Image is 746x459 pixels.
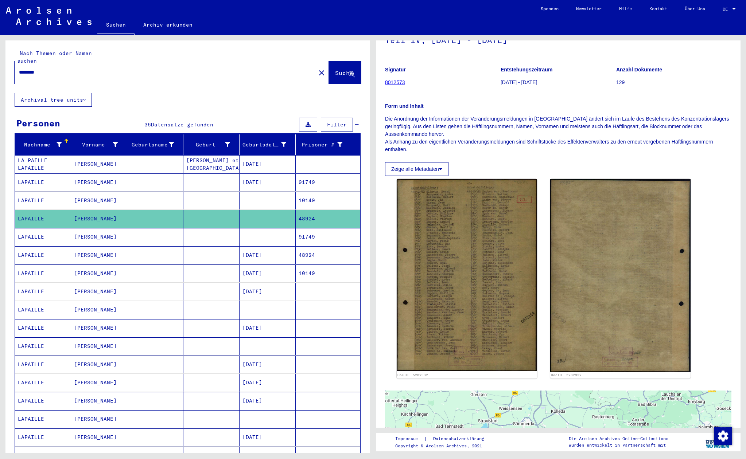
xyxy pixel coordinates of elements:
[397,179,537,371] img: 001.jpg
[551,373,582,377] a: DocID: 5282932
[427,435,493,443] a: Datenschutzerklärung
[15,134,71,155] mat-header-cell: Nachname
[569,442,668,448] p: wurden entwickelt in Partnerschaft mit
[144,121,151,128] span: 36
[71,228,127,246] mat-cell: [PERSON_NAME]
[240,319,296,337] mat-cell: [DATE]
[395,435,493,443] div: |
[71,392,127,410] mat-cell: [PERSON_NAME]
[71,283,127,301] mat-cell: [PERSON_NAME]
[15,319,71,337] mat-cell: LAPAILLE
[240,246,296,264] mat-cell: [DATE]
[397,373,428,377] a: DocID: 5282932
[501,79,616,86] p: [DATE] - [DATE]
[321,118,353,132] button: Filter
[335,69,353,76] span: Suche
[240,428,296,446] mat-cell: [DATE]
[385,162,448,176] button: Zeige alle Metadaten
[130,139,183,150] div: Geburtsname
[395,443,493,449] p: Copyright © Arolsen Archives, 2021
[240,173,296,191] mat-cell: [DATE]
[186,141,230,149] div: Geburt‏
[15,356,71,373] mat-cell: LAPAILLE
[71,192,127,209] mat-cell: [PERSON_NAME]
[186,139,239,150] div: Geburt‏
[130,141,174,149] div: Geburtsname
[97,16,135,35] a: Suchen
[15,337,71,355] mat-cell: LAPAILLE
[135,16,201,34] a: Archiv erkunden
[15,155,71,173] mat-cell: LA PAILLE LAPAILLE
[71,319,127,337] mat-cell: [PERSON_NAME]
[71,173,127,191] mat-cell: [PERSON_NAME]
[127,134,183,155] mat-header-cell: Geburtsname
[18,141,62,149] div: Nachname
[616,67,662,72] b: Anzahl Dokumente
[71,155,127,173] mat-cell: [PERSON_NAME]
[501,67,552,72] b: Entstehungszeitraum
[240,134,296,155] mat-header-cell: Geburtsdatum
[385,103,424,109] b: Form und Inhalt
[15,264,71,282] mat-cell: LAPAILLE
[240,374,296,392] mat-cell: [DATE]
[15,301,71,319] mat-cell: LAPAILLE
[240,283,296,301] mat-cell: [DATE]
[151,121,213,128] span: Datensätze gefunden
[550,179,691,372] img: 002.jpg
[71,356,127,373] mat-cell: [PERSON_NAME]
[71,410,127,428] mat-cell: [PERSON_NAME]
[15,210,71,228] mat-cell: LAPAILLE
[15,246,71,264] mat-cell: LAPAILLE
[15,374,71,392] mat-cell: LAPAILLE
[6,7,92,25] img: Arolsen_neg.svg
[296,264,360,282] mat-cell: 10149
[240,155,296,173] mat-cell: [DATE]
[71,264,127,282] mat-cell: [PERSON_NAME]
[71,428,127,446] mat-cell: [PERSON_NAME]
[385,79,405,85] a: 8012573
[240,356,296,373] mat-cell: [DATE]
[296,192,360,209] mat-cell: 10149
[240,264,296,282] mat-cell: [DATE]
[17,50,92,64] mat-label: Nach Themen oder Namen suchen
[71,301,127,319] mat-cell: [PERSON_NAME]
[71,337,127,355] mat-cell: [PERSON_NAME]
[296,246,360,264] mat-cell: 48924
[183,134,240,155] mat-header-cell: Geburt‏
[15,93,92,107] button: Archival tree units
[15,228,71,246] mat-cell: LAPAILLE
[296,210,360,228] mat-cell: 48924
[15,283,71,301] mat-cell: LAPAILLE
[299,139,351,150] div: Prisoner #
[314,65,329,80] button: Clear
[18,139,71,150] div: Nachname
[242,141,286,149] div: Geburtsdatum
[317,68,326,77] mat-icon: close
[385,115,731,153] p: Die Anordnung der Informationen der Veränderungsmeldungen in [GEOGRAPHIC_DATA] ändert sich im Lau...
[15,410,71,428] mat-cell: LAPAILLE
[327,121,347,128] span: Filter
[299,141,342,149] div: Prisoner #
[329,61,361,84] button: Suche
[15,192,71,209] mat-cell: LAPAILLE
[704,433,731,451] img: yv_logo.png
[71,210,127,228] mat-cell: [PERSON_NAME]
[296,173,360,191] mat-cell: 91749
[74,139,127,150] div: Vorname
[723,7,731,12] span: DE
[15,392,71,410] mat-cell: LAPAILLE
[16,117,60,130] div: Personen
[240,392,296,410] mat-cell: [DATE]
[385,67,406,72] b: Signatur
[74,141,118,149] div: Vorname
[296,228,360,246] mat-cell: 91749
[569,435,668,442] p: Die Arolsen Archives Online-Collections
[183,155,240,173] mat-cell: [PERSON_NAME] et [GEOGRAPHIC_DATA]
[71,374,127,392] mat-cell: [PERSON_NAME]
[71,246,127,264] mat-cell: [PERSON_NAME]
[395,435,424,443] a: Impressum
[714,427,732,445] img: Zustimmung ändern
[242,139,295,150] div: Geburtsdatum
[71,134,127,155] mat-header-cell: Vorname
[616,79,731,86] p: 129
